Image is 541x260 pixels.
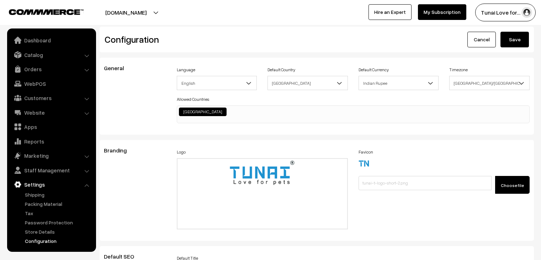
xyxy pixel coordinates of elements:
[9,34,94,47] a: Dashboard
[177,67,195,73] label: Language
[177,96,209,103] label: Allowed Countries
[359,77,439,89] span: Indian Rupee
[359,176,492,190] input: tunai-t-logo-short-2.png
[179,108,227,116] li: India
[104,64,132,72] span: General
[9,9,84,15] img: COMMMERCE
[23,228,94,235] a: Store Details
[9,77,94,90] a: WebPOS
[104,147,135,154] span: Branding
[9,7,71,16] a: COMMMERCE
[500,32,529,47] button: Save
[80,4,171,21] button: [DOMAIN_NAME]
[177,76,257,90] span: English
[268,77,348,89] span: India
[267,76,348,90] span: India
[449,67,468,73] label: Timezone
[9,106,94,119] a: Website
[521,7,532,18] img: user
[9,178,94,191] a: Settings
[177,77,257,89] span: English
[418,4,466,20] a: My Subscription
[368,4,412,20] a: Hire an Expert
[467,32,496,47] a: Cancel
[105,34,312,45] h2: Configuration
[9,120,94,133] a: Apps
[23,191,94,198] a: Shipping
[23,219,94,226] a: Password Protection
[359,76,439,90] span: Indian Rupee
[449,76,530,90] span: Asia/Kolkata
[475,4,536,21] button: Tunai Love for…
[9,92,94,104] a: Customers
[450,77,529,89] span: Asia/Kolkata
[9,63,94,76] a: Orders
[501,183,524,188] span: Choose file
[104,253,143,260] span: Default SEO
[9,164,94,177] a: Staff Management
[23,209,94,217] a: Tax
[359,149,373,155] label: Favicon
[9,135,94,148] a: Reports
[359,158,369,169] img: 17508493931616tunai-t-logo-short-2.png
[359,67,389,73] label: Default Currency
[23,237,94,245] a: Configuration
[177,149,186,155] label: Logo
[23,200,94,208] a: Packing Material
[9,149,94,162] a: Marketing
[267,67,295,73] label: Default Country
[9,48,94,61] a: Catalog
